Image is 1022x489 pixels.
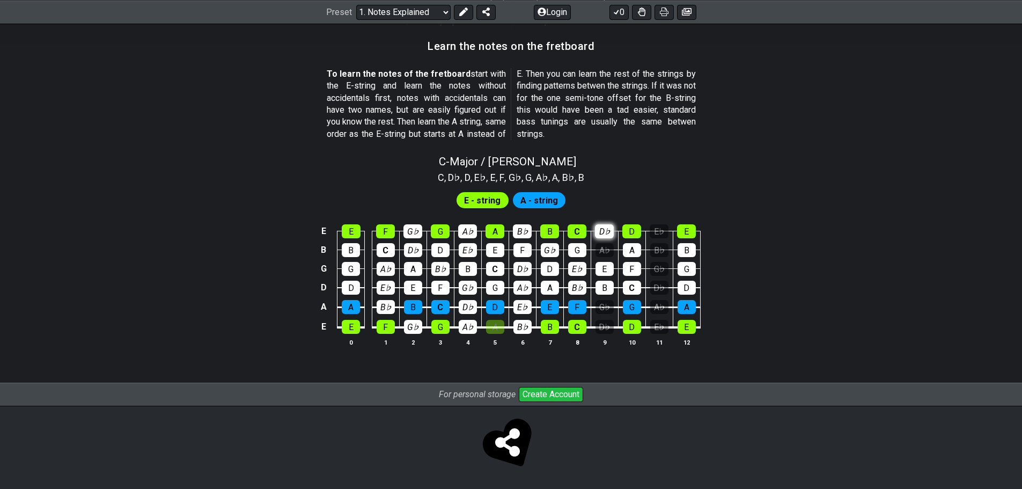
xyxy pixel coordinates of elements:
[558,170,562,185] span: ,
[317,317,330,337] td: E
[465,170,470,185] span: D
[520,193,558,208] span: First enable full edit mode to edit
[575,170,579,185] span: ,
[541,262,559,276] div: D
[337,337,365,348] th: 0
[476,4,496,19] button: Share Preset
[404,281,422,295] div: E
[623,300,641,314] div: G
[568,243,586,257] div: G
[342,262,360,276] div: G
[568,300,586,314] div: F
[632,4,651,19] button: Toggle Dexterity for all fretkits
[317,259,330,278] td: G
[486,243,504,257] div: E
[655,4,674,19] button: Print
[327,69,471,79] strong: To learn the notes of the fretboard
[513,300,532,314] div: E♭
[509,337,536,348] th: 6
[490,170,496,185] span: E
[342,281,360,295] div: D
[459,243,477,257] div: E♭
[454,4,473,19] button: Edit Preset
[595,224,614,238] div: D♭
[377,262,395,276] div: A♭
[623,243,641,257] div: A
[532,170,536,185] span: ,
[377,300,395,314] div: B♭
[377,320,395,334] div: F
[578,170,584,185] span: B
[509,170,521,185] span: G♭
[541,281,559,295] div: A
[428,40,594,52] h3: Learn the notes on the fretboard
[650,320,668,334] div: E♭
[595,300,614,314] div: G♭
[677,4,696,19] button: Create image
[464,193,501,208] span: First enable full edit mode to edit
[552,170,558,185] span: A
[448,170,460,185] span: D♭
[377,281,395,295] div: E♭
[342,224,361,238] div: E
[623,281,641,295] div: C
[521,170,526,185] span: ,
[431,243,450,257] div: D
[645,337,673,348] th: 11
[444,170,448,185] span: ,
[454,337,481,348] th: 4
[499,170,504,185] span: F
[433,168,590,185] section: Scale pitch classes
[486,300,504,314] div: D
[568,224,586,238] div: C
[513,243,532,257] div: F
[372,337,399,348] th: 1
[650,300,668,314] div: A♭
[327,68,696,140] p: start with the E-string and learn the notes without accidentals first, notes with accidentals can...
[377,243,395,257] div: C
[317,278,330,297] td: D
[541,320,559,334] div: B
[342,243,360,257] div: B
[403,224,422,238] div: G♭
[548,170,553,185] span: ,
[431,281,450,295] div: F
[356,4,451,19] select: Preset
[496,170,500,185] span: ,
[678,243,696,257] div: B
[431,300,450,314] div: C
[459,262,477,276] div: B
[481,337,509,348] th: 5
[618,337,645,348] th: 10
[431,224,450,238] div: G
[595,262,614,276] div: E
[459,281,477,295] div: G♭
[470,170,475,185] span: ,
[568,281,586,295] div: B♭
[427,337,454,348] th: 3
[536,337,563,348] th: 7
[595,320,614,334] div: D♭
[650,224,668,238] div: E♭
[591,337,618,348] th: 9
[399,337,427,348] th: 2
[486,320,504,334] div: A
[519,387,583,402] button: Create Account
[541,300,559,314] div: E
[563,337,591,348] th: 8
[673,337,700,348] th: 12
[595,243,614,257] div: A♭
[650,281,668,295] div: D♭
[486,420,537,472] span: Click to store and share!
[404,262,422,276] div: A
[678,262,696,276] div: G
[513,320,532,334] div: B♭
[486,170,490,185] span: ,
[438,170,444,185] span: C
[504,170,509,185] span: ,
[439,389,516,399] i: For personal storage
[678,300,696,314] div: A
[568,262,586,276] div: E♭
[513,224,532,238] div: B♭
[342,320,360,334] div: E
